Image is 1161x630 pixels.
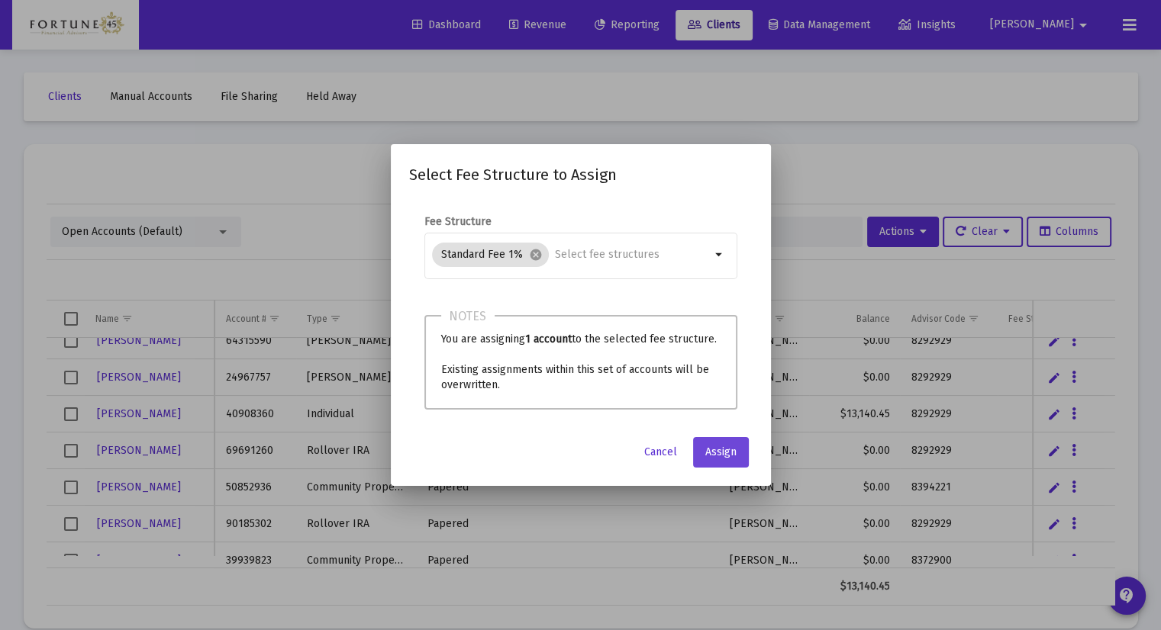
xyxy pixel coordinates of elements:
[409,162,753,187] h2: Select Fee Structure to Assign
[525,333,572,346] b: 1 account
[424,315,737,410] div: You are assigning to the selected fee structure. Existing assignments within this set of accounts...
[432,243,549,267] mat-chip: Standard Fee 1%
[424,215,492,228] label: Fee Structure
[529,248,543,262] mat-icon: cancel
[432,239,711,270] mat-chip-list: Selection
[441,306,494,327] h3: Notes
[644,445,677,458] span: Cancel
[632,437,689,468] button: Cancel
[555,249,711,261] input: Select fee structures
[711,246,729,264] mat-icon: arrow_drop_down
[705,445,737,458] span: Assign
[693,437,749,468] button: Assign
